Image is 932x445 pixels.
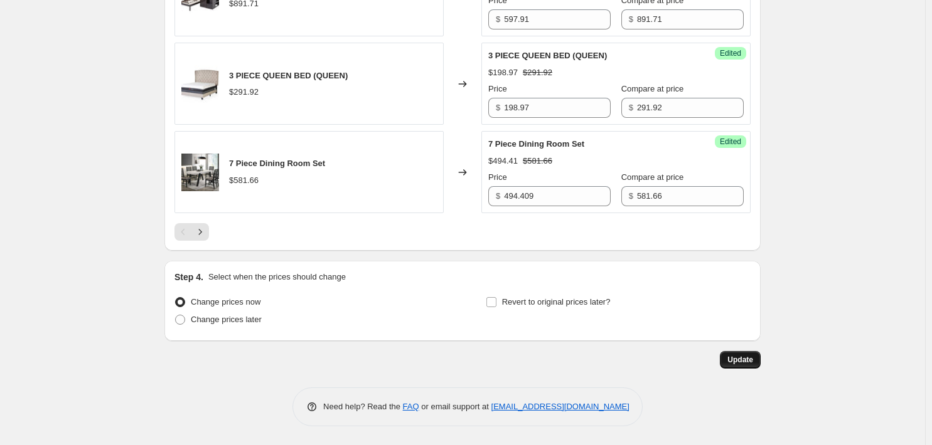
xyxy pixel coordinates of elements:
[488,155,518,167] div: $494.41
[496,191,500,201] span: $
[174,223,209,241] nav: Pagination
[181,65,219,103] img: 3-piece-queen-bed-105268_80x.jpg
[488,139,584,149] span: 7 Piece Dining Room Set
[208,271,346,283] p: Select when the prices should change
[191,297,260,306] span: Change prices now
[621,84,684,93] span: Compare at price
[191,223,209,241] button: Next
[229,174,259,187] div: $581.66
[488,66,518,79] div: $198.97
[229,71,348,80] span: 3 PIECE QUEEN BED (QUEEN)
[488,51,607,60] span: 3 PIECE QUEEN BED (QUEEN)
[496,14,500,24] span: $
[419,402,491,411] span: or email support at
[720,351,761,369] button: Update
[629,191,633,201] span: $
[621,172,684,182] span: Compare at price
[727,355,753,365] span: Update
[496,103,500,112] span: $
[229,86,259,98] div: $291.92
[323,402,403,411] span: Need help? Read the
[629,103,633,112] span: $
[488,172,507,182] span: Price
[720,48,741,58] span: Edited
[720,137,741,147] span: Edited
[491,402,629,411] a: [EMAIL_ADDRESS][DOMAIN_NAME]
[229,159,325,168] span: 7 Piece Dining Room Set
[629,14,633,24] span: $
[403,402,419,411] a: FAQ
[523,66,552,79] strike: $291.92
[523,155,552,167] strike: $581.66
[191,315,262,324] span: Change prices later
[174,271,203,283] h2: Step 4.
[181,154,219,191] img: DM23352ACF-BEL-012_80x.jpg
[488,84,507,93] span: Price
[502,297,611,306] span: Revert to original prices later?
